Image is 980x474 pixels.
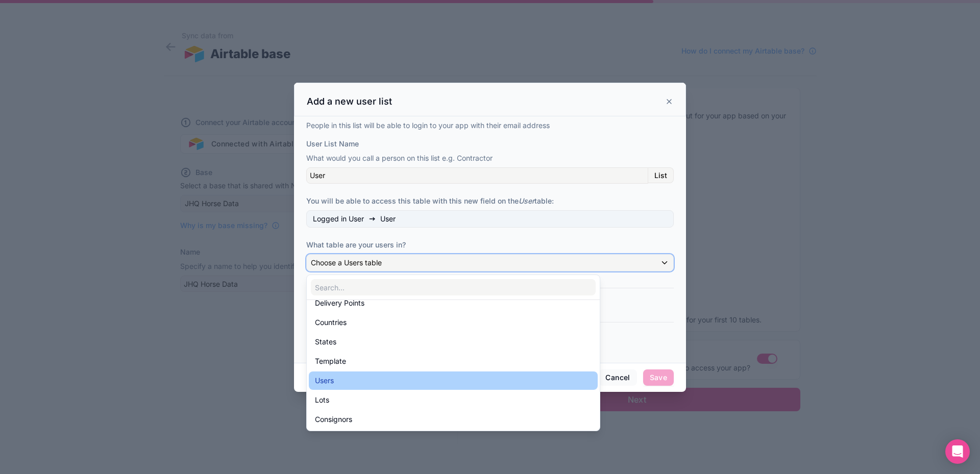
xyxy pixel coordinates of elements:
span: Countries [315,316,347,329]
span: Lots [315,394,329,406]
span: Template [315,355,346,367]
input: Search... [311,279,596,295]
span: Consignors [315,413,352,426]
div: Open Intercom Messenger [945,439,970,464]
span: Delivery Points [315,297,364,309]
span: Users [315,375,334,387]
span: States [315,336,336,348]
